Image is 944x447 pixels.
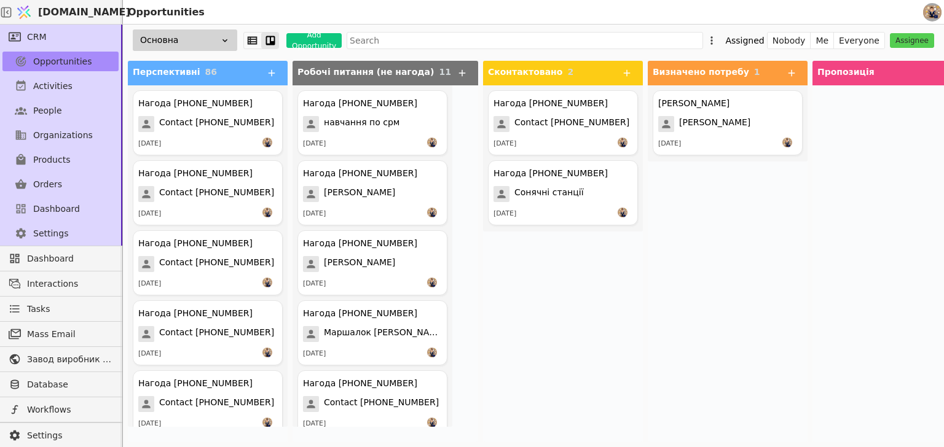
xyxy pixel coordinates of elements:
span: Сконтактовано [488,67,562,77]
span: Orders [33,178,62,191]
div: [DATE] [138,419,161,429]
a: Database [2,375,119,394]
a: Dashboard [2,249,119,268]
span: Пропозиція [817,67,875,77]
span: Contact [PHONE_NUMBER] [159,326,274,342]
div: Нагода [PHONE_NUMBER]Сонячні станції[DATE]МЧ [488,160,638,225]
div: Нагода [PHONE_NUMBER] [138,237,253,250]
div: Нагода [PHONE_NUMBER]Contact [PHONE_NUMBER][DATE]МЧ [133,300,283,365]
img: МЧ [427,348,437,357]
div: Основна [133,29,237,51]
span: People [33,104,62,117]
div: Нагода [PHONE_NUMBER] [303,237,417,250]
span: Dashboard [33,203,80,216]
div: [DATE] [138,209,161,219]
div: Нагода [PHONE_NUMBER] [138,307,253,320]
div: Нагода [PHONE_NUMBER] [303,167,417,180]
span: Tasks [27,303,50,316]
button: Nobody [768,32,811,49]
span: Workflows [27,403,112,416]
span: Завод виробник металочерепиці - B2B платформа [27,353,112,366]
img: МЧ [262,348,272,357]
img: МЧ [427,138,437,147]
span: Mass Email [27,328,112,341]
input: Search [347,32,703,49]
span: 11 [439,67,450,77]
span: Contact [PHONE_NUMBER] [159,396,274,412]
div: Нагода [PHONE_NUMBER] [138,97,253,110]
div: Нагода [PHONE_NUMBER]Contact [PHONE_NUMBER][DATE]МЧ [297,370,447,435]
a: Dashboard [2,199,119,219]
div: Нагода [PHONE_NUMBER] [138,377,253,390]
div: Нагода [PHONE_NUMBER]Contact [PHONE_NUMBER][DATE]МЧ [133,370,283,435]
a: Завод виробник металочерепиці - B2B платформа [2,349,119,369]
span: [PERSON_NAME] [679,116,750,132]
a: Settings [2,426,119,445]
a: Activities [2,76,119,96]
div: Нагода [PHONE_NUMBER] [303,97,417,110]
img: МЧ [618,138,627,147]
span: Interactions [27,278,112,290]
span: Contact [PHONE_NUMBER] [159,116,274,132]
div: Нагода [PHONE_NUMBER] [303,307,417,320]
button: Everyone [834,32,884,49]
div: [DATE] [138,279,161,289]
a: Interactions [2,274,119,293]
div: [DATE] [138,139,161,149]
div: [DATE] [303,209,326,219]
div: Нагода [PHONE_NUMBER] [303,377,417,390]
span: Contact [PHONE_NUMBER] [159,186,274,202]
a: Opportunities [2,52,119,71]
span: Settings [33,227,68,240]
span: Визначено потребу [653,67,749,77]
a: Settings [2,223,119,243]
div: Нагода [PHONE_NUMBER] [138,167,253,180]
div: Нагода [PHONE_NUMBER] [494,97,608,110]
div: Нагода [PHONE_NUMBER]Маршалок [PERSON_NAME][DATE]МЧ [297,300,447,365]
img: 1758274860868-menedger1-700x473.jpg [923,6,942,18]
a: Add Opportunity [279,33,342,48]
span: 2 [567,67,573,77]
span: Contact [PHONE_NUMBER] [514,116,629,132]
a: Mass Email [2,324,119,344]
span: CRM [27,31,47,44]
span: навчання по срм [324,116,399,132]
h2: Opportunities [123,5,205,20]
img: МЧ [782,138,792,147]
div: [DATE] [494,209,516,219]
a: People [2,101,119,120]
div: Нагода [PHONE_NUMBER][PERSON_NAME][DATE]МЧ [297,230,447,295]
div: Нагода [PHONE_NUMBER] [494,167,608,180]
img: МЧ [262,278,272,287]
div: [PERSON_NAME][PERSON_NAME][DATE]МЧ [653,90,803,155]
a: Tasks [2,299,119,319]
div: [DATE] [138,349,161,359]
img: МЧ [262,418,272,427]
img: МЧ [427,208,437,217]
a: Orders [2,174,119,194]
span: Dashboard [27,252,112,265]
img: МЧ [262,208,272,217]
div: [DATE] [303,279,326,289]
span: Маршалок [PERSON_NAME] [324,326,442,342]
div: [PERSON_NAME] [658,97,730,110]
button: Assignee [890,33,934,48]
div: Assigned [725,32,764,49]
a: Workflows [2,400,119,419]
span: [DOMAIN_NAME] [38,5,130,20]
span: Products [33,154,70,166]
span: 86 [205,67,216,77]
span: 1 [754,67,760,77]
div: [DATE] [303,419,326,429]
span: [PERSON_NAME] [324,256,395,272]
img: МЧ [262,138,272,147]
span: Робочі питання (не нагода) [297,67,434,77]
button: Me [811,32,834,49]
span: Activities [33,80,73,93]
span: Contact [PHONE_NUMBER] [159,256,274,272]
div: Нагода [PHONE_NUMBER]Contact [PHONE_NUMBER][DATE]МЧ [133,90,283,155]
span: [PERSON_NAME] [324,186,395,202]
span: Database [27,378,112,391]
div: [DATE] [303,349,326,359]
div: [DATE] [303,139,326,149]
